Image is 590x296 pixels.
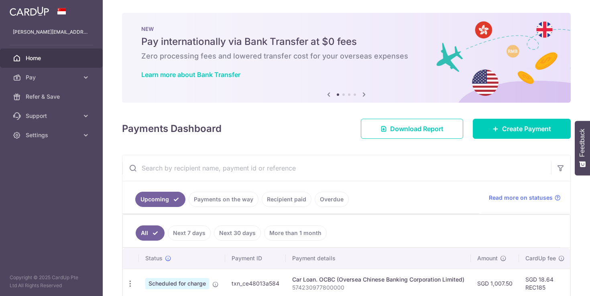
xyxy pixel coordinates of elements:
img: Bank transfer banner [122,13,571,103]
span: Download Report [390,124,444,134]
h6: Zero processing fees and lowered transfer cost for your overseas expenses [141,51,551,61]
a: Learn more about Bank Transfer [141,71,240,79]
a: All [136,225,165,241]
a: Overdue [315,192,349,207]
h4: Payments Dashboard [122,122,222,136]
a: Recipient paid [262,192,311,207]
span: Home [26,54,79,62]
button: Feedback - Show survey [575,121,590,175]
span: Create Payment [502,124,551,134]
span: Feedback [579,129,586,157]
a: More than 1 month [264,225,327,241]
p: [PERSON_NAME][EMAIL_ADDRESS][DOMAIN_NAME] [13,28,90,36]
div: Car Loan. OCBC (Oversea Chinese Banking Corporation Limited) [292,276,464,284]
a: Read more on statuses [489,194,561,202]
p: 574230977800000 [292,284,464,292]
th: Payment details [286,248,471,269]
img: CardUp [10,6,49,16]
input: Search by recipient name, payment id or reference [122,155,551,181]
span: Pay [26,73,79,81]
a: Next 7 days [168,225,211,241]
th: Payment ID [225,248,286,269]
a: Create Payment [473,119,571,139]
p: NEW [141,26,551,32]
span: Support [26,112,79,120]
span: CardUp fee [525,254,556,262]
h5: Pay internationally via Bank Transfer at $0 fees [141,35,551,48]
span: Status [145,254,163,262]
a: Upcoming [135,192,185,207]
span: Refer & Save [26,93,79,101]
span: Settings [26,131,79,139]
a: Payments on the way [189,192,258,207]
a: Next 30 days [214,225,261,241]
a: Download Report [361,119,463,139]
span: Scheduled for charge [145,278,209,289]
span: Read more on statuses [489,194,553,202]
span: Amount [477,254,498,262]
